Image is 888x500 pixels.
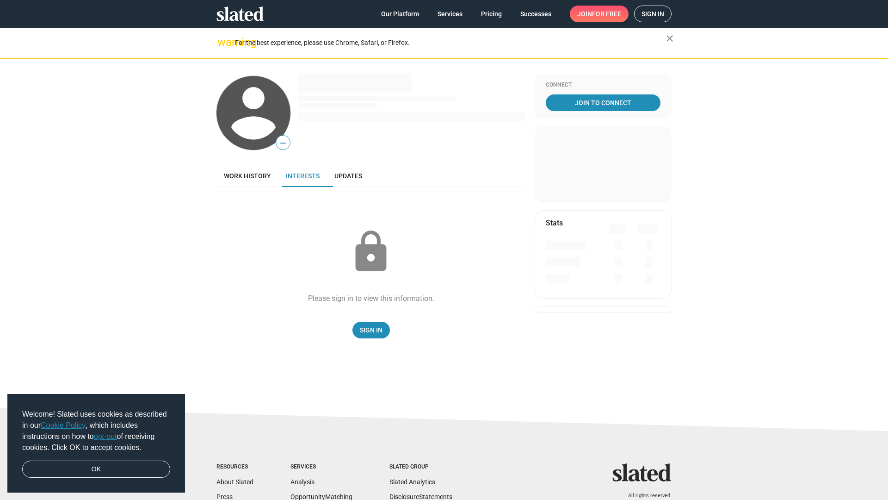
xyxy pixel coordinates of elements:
span: Successes [520,6,551,22]
span: Interests [286,172,320,180]
a: Work history [216,165,278,187]
div: Connect [546,81,660,89]
mat-icon: close [664,33,675,44]
div: Please sign in to view this information. [308,294,434,303]
a: Pricing [474,6,509,22]
a: Sign In [352,322,390,338]
div: Resources [216,463,253,471]
span: Welcome! Slated uses cookies as described in our , which includes instructions on how to of recei... [22,409,170,453]
a: Cookie Policy [41,421,86,429]
span: Our Platform [381,6,419,22]
a: Successes [513,6,559,22]
a: Analysis [290,478,314,486]
span: Join To Connect [548,94,659,111]
a: Joinfor free [570,6,629,22]
a: Interests [278,165,327,187]
span: for free [592,6,621,22]
a: Slated Analytics [389,478,435,486]
div: cookieconsent [7,394,185,493]
a: Our Platform [374,6,426,22]
span: Work history [224,172,271,180]
span: Updates [334,172,362,180]
div: For the best experience, please use Chrome, Safari, or Firefox. [235,37,666,49]
mat-card-title: Stats [546,218,563,228]
mat-icon: warning [217,37,228,48]
a: Services [430,6,470,22]
span: — [276,137,290,149]
span: Sign in [641,6,664,22]
span: Join [577,6,621,22]
div: Slated Group [389,463,452,471]
a: opt-out [94,432,117,440]
a: About Slated [216,478,253,486]
span: Services [438,6,462,22]
a: dismiss cookie message [22,461,170,478]
span: Sign In [360,322,382,338]
a: Join To Connect [546,94,660,111]
mat-icon: lock [348,229,394,275]
a: Sign in [634,6,672,22]
a: Updates [327,165,370,187]
div: Services [290,463,352,471]
span: Pricing [481,6,502,22]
